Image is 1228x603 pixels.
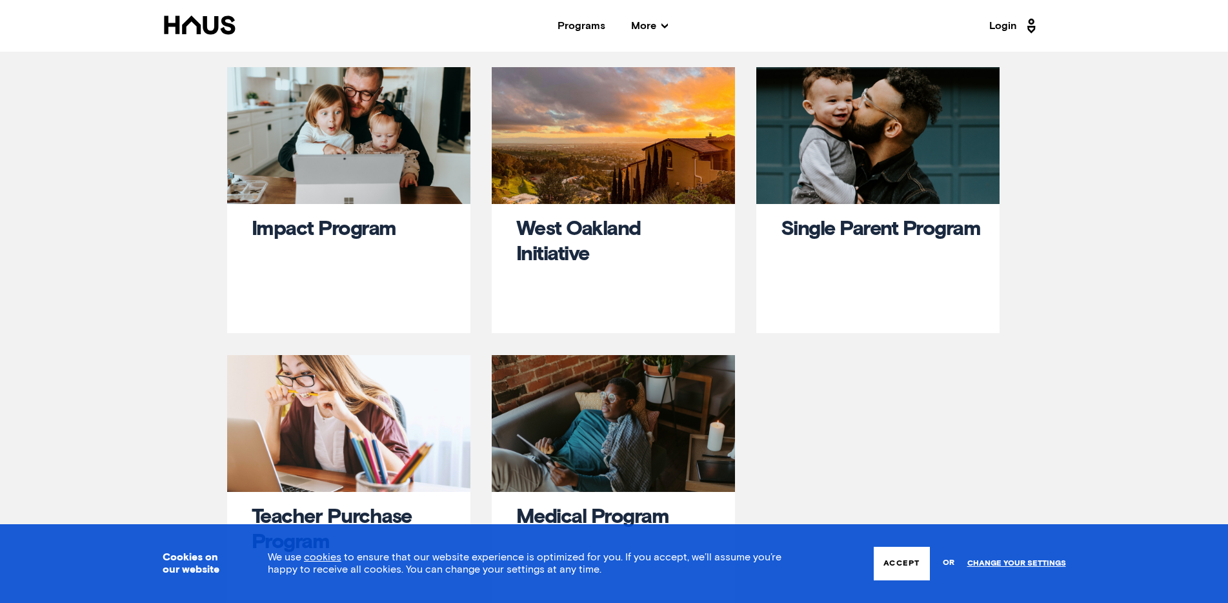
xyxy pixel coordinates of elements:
a: West Oakland Initiative [516,219,641,265]
a: Programs [558,21,605,31]
a: Impact Program [252,219,396,240]
a: Teacher Purchase Program [252,507,412,553]
span: We use to ensure that our website experience is optimized for you. If you accept, we’ll assume yo... [268,552,781,575]
h3: Cookies on our website [163,551,236,576]
a: Single Parent Program [781,219,981,240]
a: Change your settings [967,559,1066,568]
a: Medical Program [516,507,669,527]
a: Login [989,15,1040,36]
a: cookies [304,552,341,562]
button: Accept [874,547,929,580]
span: or [943,552,954,575]
span: More [631,21,668,31]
